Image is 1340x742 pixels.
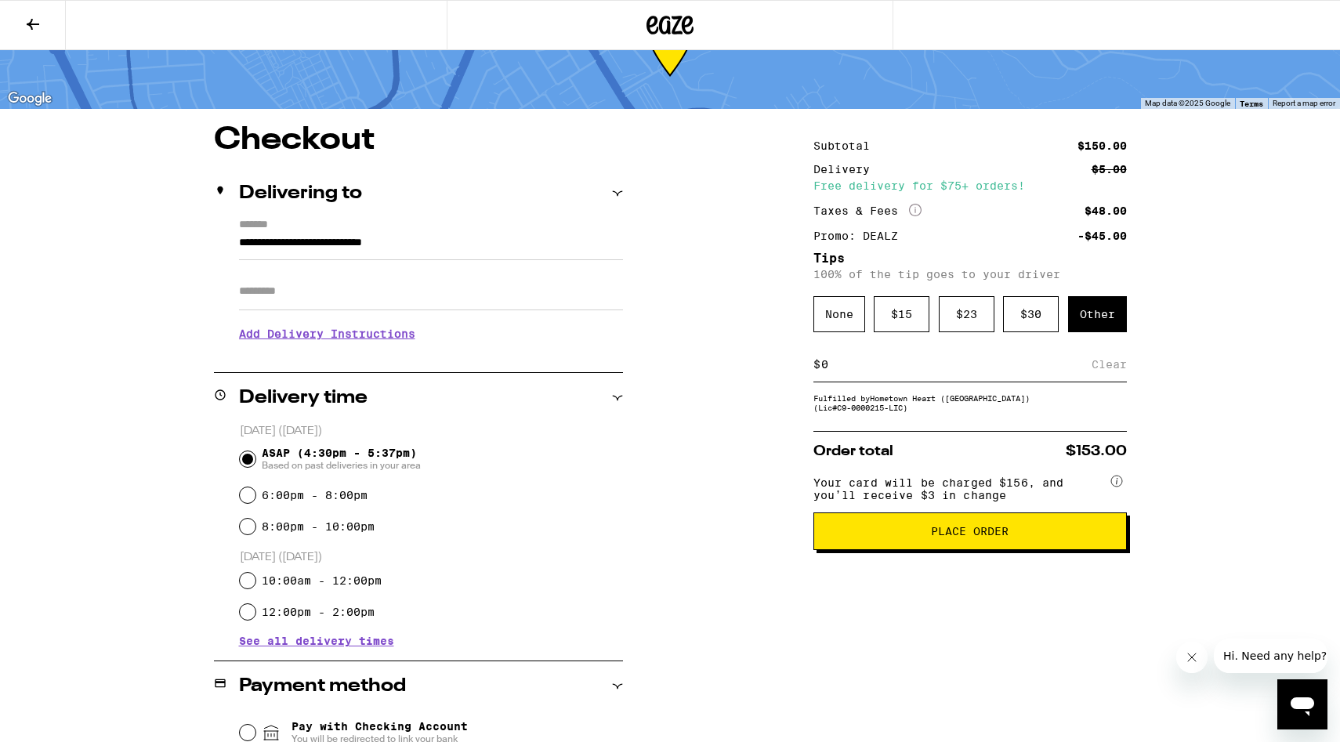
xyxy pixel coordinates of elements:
h2: Payment method [239,677,406,696]
div: $48.00 [1085,205,1127,216]
a: Report a map error [1273,99,1335,107]
div: Promo: DEALZ [813,230,909,241]
input: 0 [820,357,1092,371]
p: We'll contact you at [PHONE_NUMBER] when we arrive [239,352,623,364]
div: Taxes & Fees [813,204,922,218]
button: See all delivery times [239,635,394,646]
div: 46-113 min [649,30,691,89]
p: [DATE] ([DATE]) [240,550,623,565]
span: Place Order [931,526,1009,537]
div: $ 15 [874,296,929,332]
label: 12:00pm - 2:00pm [262,606,375,618]
iframe: Button to launch messaging window [1277,679,1327,729]
div: -$45.00 [1077,230,1127,241]
span: $153.00 [1066,444,1127,458]
div: Free delivery for $75+ orders! [813,180,1127,191]
div: None [813,296,865,332]
button: Place Order [813,512,1127,550]
span: Based on past deliveries in your area [262,459,421,472]
a: Terms [1240,99,1263,108]
div: $ 23 [939,296,994,332]
iframe: Close message [1176,642,1208,673]
div: $150.00 [1077,140,1127,151]
img: Google [4,89,56,109]
div: Delivery [813,164,881,175]
span: Order total [813,444,893,458]
div: Subtotal [813,140,881,151]
p: [DATE] ([DATE]) [240,424,623,439]
div: Fulfilled by Hometown Heart ([GEOGRAPHIC_DATA]) (Lic# C9-0000215-LIC ) [813,393,1127,412]
div: $ [813,347,820,382]
label: 10:00am - 12:00pm [262,574,382,587]
div: Clear [1092,347,1127,382]
label: 8:00pm - 10:00pm [262,520,375,533]
span: Map data ©2025 Google [1145,99,1230,107]
h3: Add Delivery Instructions [239,316,623,352]
h1: Checkout [214,125,623,156]
a: Open this area in Google Maps (opens a new window) [4,89,56,109]
h2: Delivering to [239,184,362,203]
h5: Tips [813,252,1127,265]
span: Your card will be charged $156, and you’ll receive $3 in change [813,471,1108,501]
p: 100% of the tip goes to your driver [813,268,1127,281]
div: Other [1068,296,1127,332]
div: $5.00 [1092,164,1127,175]
label: 6:00pm - 8:00pm [262,489,368,501]
div: $ 30 [1003,296,1059,332]
iframe: Message from company [1214,639,1327,673]
h2: Delivery time [239,389,368,407]
span: ASAP (4:30pm - 5:37pm) [262,447,421,472]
